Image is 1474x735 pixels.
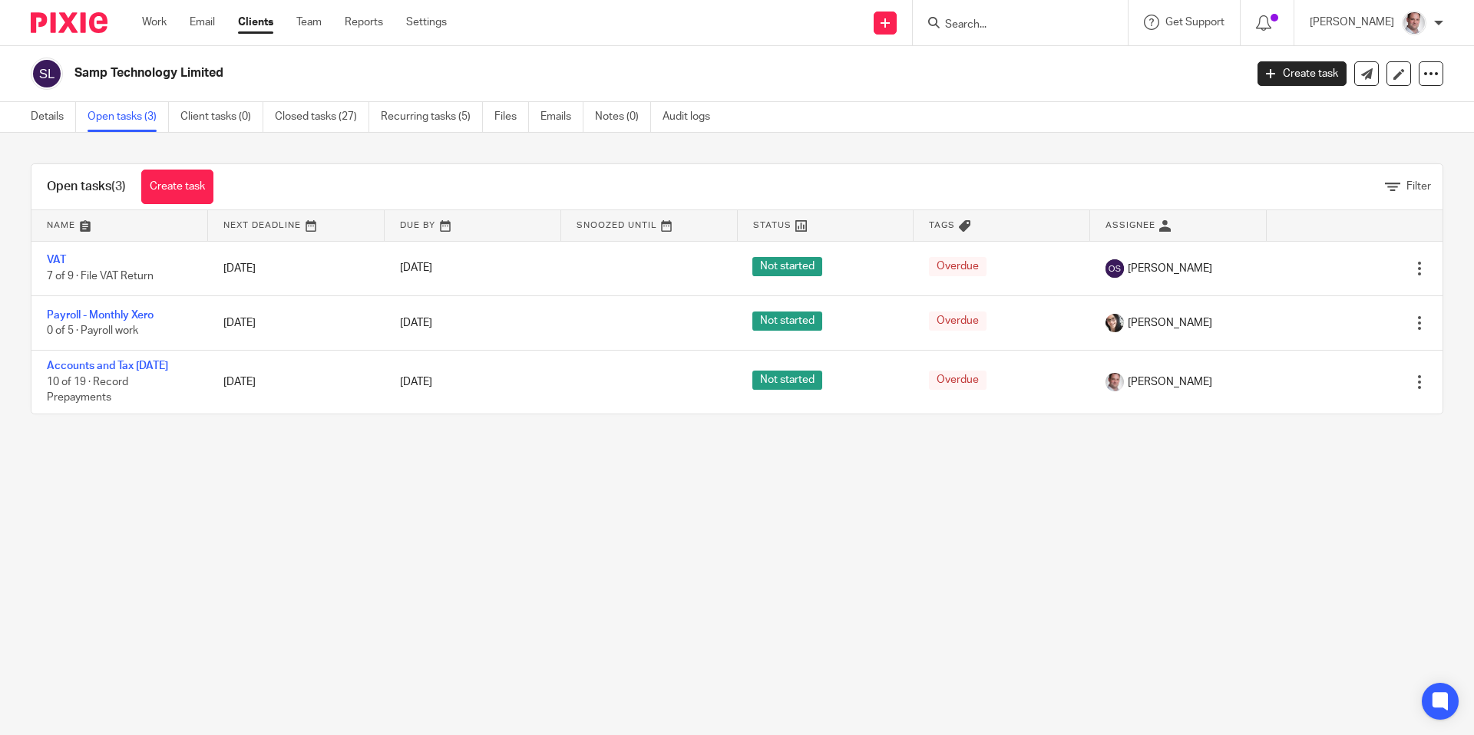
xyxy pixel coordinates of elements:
[180,102,263,132] a: Client tasks (0)
[111,180,126,193] span: (3)
[31,12,107,33] img: Pixie
[1310,15,1394,30] p: [PERSON_NAME]
[47,377,128,404] span: 10 of 19 · Record Prepayments
[406,15,447,30] a: Settings
[1128,374,1212,390] span: [PERSON_NAME]
[1105,373,1124,391] img: Munro%20Partners-3202.jpg
[381,102,483,132] a: Recurring tasks (5)
[577,221,657,229] span: Snoozed Until
[1128,261,1212,276] span: [PERSON_NAME]
[400,318,432,328] span: [DATE]
[1105,259,1124,278] img: svg%3E
[208,351,385,414] td: [DATE]
[47,361,168,371] a: Accounts and Tax [DATE]
[494,102,529,132] a: Files
[752,311,822,331] span: Not started
[752,371,822,390] span: Not started
[1402,11,1426,35] img: Munro%20Partners-3202.jpg
[753,221,792,229] span: Status
[1165,17,1224,28] span: Get Support
[31,102,76,132] a: Details
[345,15,383,30] a: Reports
[944,18,1082,32] input: Search
[752,257,822,276] span: Not started
[31,58,63,90] img: svg%3E
[1128,315,1212,331] span: [PERSON_NAME]
[400,377,432,387] span: [DATE]
[929,371,987,390] span: Overdue
[190,15,215,30] a: Email
[47,255,66,265] a: VAT
[208,295,385,350] td: [DATE]
[238,15,273,30] a: Clients
[275,102,369,132] a: Closed tasks (27)
[47,179,126,195] h1: Open tasks
[595,102,651,132] a: Notes (0)
[74,65,1003,81] h2: Samp Technology Limited
[540,102,583,132] a: Emails
[400,263,432,274] span: [DATE]
[1258,61,1347,86] a: Create task
[142,15,167,30] a: Work
[296,15,322,30] a: Team
[1406,181,1431,192] span: Filter
[663,102,722,132] a: Audit logs
[47,310,154,321] a: Payroll - Monthly Xero
[208,241,385,295] td: [DATE]
[141,170,213,204] a: Create task
[929,257,987,276] span: Overdue
[47,325,138,336] span: 0 of 5 · Payroll work
[929,311,987,331] span: Overdue
[47,271,154,282] span: 7 of 9 · File VAT Return
[929,221,955,229] span: Tags
[1105,314,1124,332] img: me%20(1).jpg
[88,102,169,132] a: Open tasks (3)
